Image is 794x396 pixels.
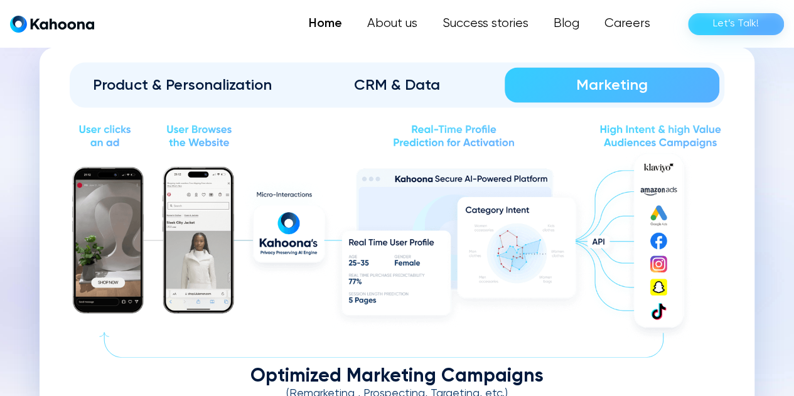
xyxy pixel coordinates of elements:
[592,11,663,36] a: Careers
[92,75,272,95] div: Product & Personalization
[541,11,592,36] a: Blog
[307,75,486,95] div: CRM & Data
[70,367,724,387] div: Optimized Marketing Campaigns
[688,13,784,35] a: Let’s Talk!
[430,11,541,36] a: Success stories
[713,14,759,34] div: Let’s Talk!
[296,11,355,36] a: Home
[355,11,430,36] a: About us
[522,75,702,95] div: Marketing
[10,15,94,33] a: home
